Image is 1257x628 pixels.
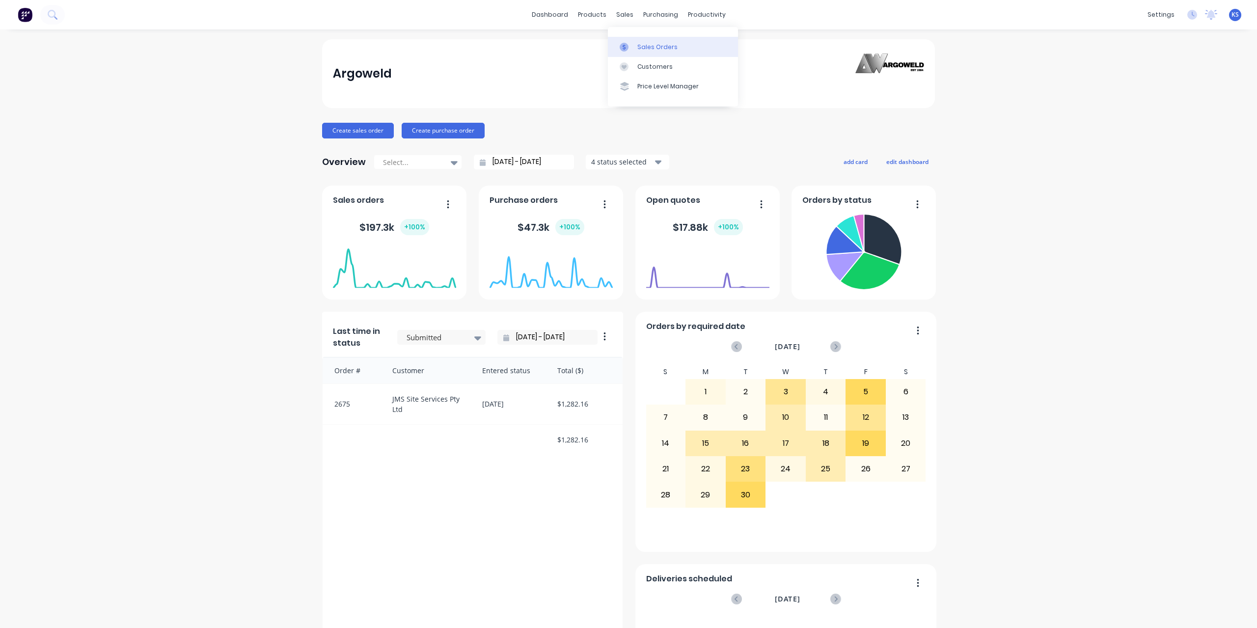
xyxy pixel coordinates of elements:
span: Open quotes [646,194,700,206]
a: Price Level Manager [608,77,738,96]
span: Sales orders [333,194,384,206]
div: $ 47.3k [518,219,584,235]
span: [DATE] [775,594,800,604]
div: 4 status selected [591,157,653,167]
div: 6 [886,380,926,404]
div: 12 [846,405,885,430]
div: $1,282.16 [547,425,623,455]
span: Deliveries scheduled [646,573,732,585]
a: dashboard [527,7,573,22]
div: products [573,7,611,22]
div: 16 [726,431,765,456]
div: $ 17.88k [673,219,743,235]
img: Factory [18,7,32,22]
div: 11 [806,405,846,430]
div: T [726,365,766,379]
div: sales [611,7,638,22]
div: Customer [383,357,472,383]
div: S [646,365,686,379]
div: 2 [726,380,765,404]
div: 5 [846,380,885,404]
div: + 100 % [555,219,584,235]
div: Order # [323,357,383,383]
div: JMS Site Services Pty Ltd [383,384,472,424]
span: Orders by status [802,194,872,206]
div: Argoweld [333,64,392,83]
div: 3 [766,380,805,404]
span: Last time in status [333,326,385,349]
div: S [886,365,926,379]
div: 2675 [323,384,383,424]
div: Sales Orders [637,43,678,52]
button: edit dashboard [880,155,935,168]
div: $ 197.3k [359,219,429,235]
div: 18 [806,431,846,456]
div: + 100 % [714,219,743,235]
div: 29 [686,482,725,507]
div: 13 [886,405,926,430]
div: 17 [766,431,805,456]
div: 8 [686,405,725,430]
div: [DATE] [472,384,547,424]
div: 1 [686,380,725,404]
div: 23 [726,457,765,481]
button: Create sales order [322,123,394,138]
div: 24 [766,457,805,481]
div: Total ($) [547,357,623,383]
span: KS [1231,10,1239,19]
div: T [806,365,846,379]
div: 15 [686,431,725,456]
button: Create purchase order [402,123,485,138]
div: settings [1143,7,1179,22]
div: 20 [886,431,926,456]
span: [DATE] [775,341,800,352]
div: 10 [766,405,805,430]
div: F [846,365,886,379]
div: + 100 % [400,219,429,235]
div: 7 [646,405,685,430]
a: Sales Orders [608,37,738,56]
img: Argoweld [855,54,924,94]
div: Overview [322,152,366,172]
span: Purchase orders [490,194,558,206]
div: Customers [637,62,673,71]
div: 30 [726,482,765,507]
input: Filter by date [509,330,594,345]
div: 27 [886,457,926,481]
div: 26 [846,457,885,481]
div: 25 [806,457,846,481]
div: 28 [646,482,685,507]
div: 19 [846,431,885,456]
div: $1,282.16 [547,384,623,424]
div: 4 [806,380,846,404]
div: purchasing [638,7,683,22]
div: Price Level Manager [637,82,699,91]
div: W [765,365,806,379]
a: Customers [608,57,738,77]
div: 9 [726,405,765,430]
div: productivity [683,7,731,22]
div: 22 [686,457,725,481]
button: add card [837,155,874,168]
button: 4 status selected [586,155,669,169]
div: 21 [646,457,685,481]
div: 14 [646,431,685,456]
div: Entered status [472,357,547,383]
div: M [685,365,726,379]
